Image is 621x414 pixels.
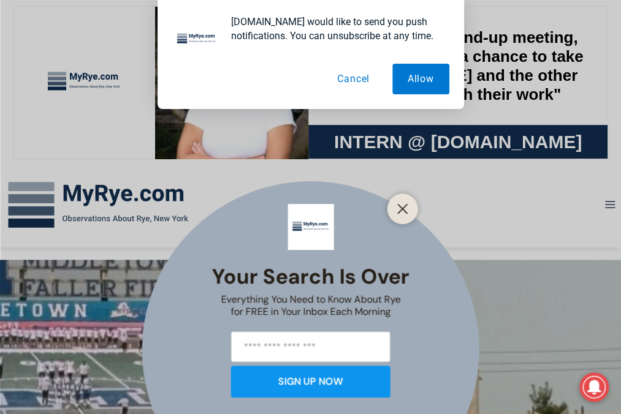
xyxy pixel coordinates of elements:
button: Cancel [322,64,385,94]
div: [DOMAIN_NAME] would like to send you push notifications. You can unsubscribe at any time. [221,15,449,43]
a: Intern @ [DOMAIN_NAME] [295,119,594,152]
span: Open Tues. - Sun. [PHONE_NUMBER] [4,126,120,173]
button: Allow [392,64,449,94]
div: "At the 10am stand-up meeting, each intern gets a chance to take [PERSON_NAME] and the other inte... [310,1,579,119]
img: notification icon [172,15,221,64]
a: Open Tues. - Sun. [PHONE_NUMBER] [1,123,123,152]
div: "...watching a master [PERSON_NAME] chef prepare an omakase meal is fascinating dinner theater an... [126,77,180,146]
span: Intern @ [DOMAIN_NAME] [321,122,568,149]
